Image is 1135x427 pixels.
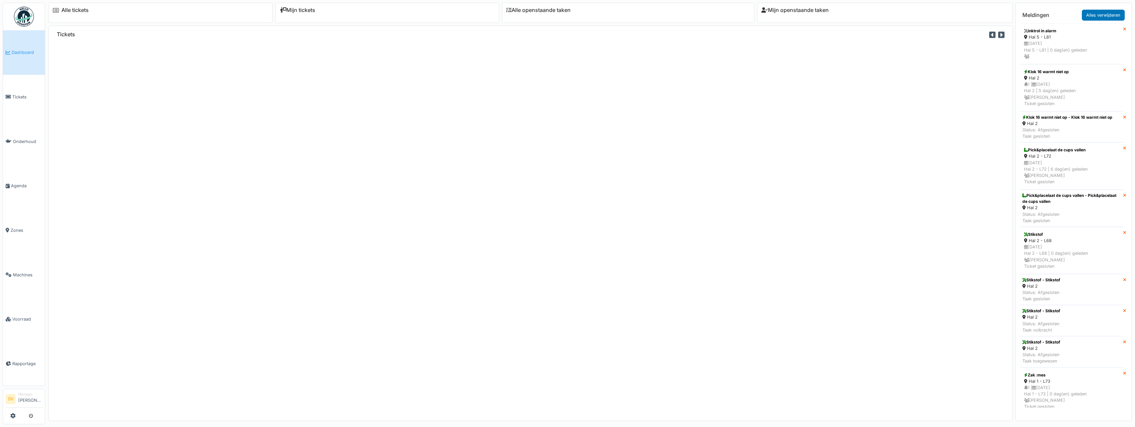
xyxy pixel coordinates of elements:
a: Rapportage [3,342,45,386]
div: Manager [18,392,42,397]
div: Status: Afgesloten Taak gesloten [1022,211,1120,224]
a: Alle openstaande taken [506,7,571,13]
a: Zak :mes Hal 1 - L73 1 |[DATE]Hal 1 - L73 | 0 dag(en) geleden [PERSON_NAME]Ticket gesloten [1020,367,1123,415]
div: Stikstof [1024,231,1119,237]
a: Agenda [3,164,45,208]
div: Hal 2 [1022,345,1060,352]
a: inktrol in alarm Hal 5 - L81 [DATE]Hal 5 - L81 | 0 dag(en) geleden [1020,23,1123,64]
div: Hal 2 [1024,75,1119,81]
a: Alles verwijderen [1082,10,1125,21]
span: Zones [11,227,42,233]
div: inktrol in alarm [1024,28,1119,34]
div: Hal 5 - L81 [1024,34,1119,40]
h6: Tickets [57,31,75,38]
div: Klok 16 warmt niet op - Klok 16 warmt niet op [1022,114,1112,120]
div: Status: Afgesloten Taak volbracht [1022,321,1060,333]
li: [PERSON_NAME] [18,392,42,406]
a: Alle tickets [61,7,89,13]
div: [DATE] Hal 5 - L81 | 0 dag(en) geleden [1024,40,1119,60]
span: Rapportage [12,360,42,367]
a: Stikstof - Stikstof Hal 2 Status: AfgeslotenTaak gesloten [1020,274,1123,305]
a: Voorraad [3,297,45,342]
a: Mijn tickets [280,7,315,13]
div: Stikstof - Stikstof [1022,339,1060,345]
a: Stikstof - Stikstof Hal 2 Status: AfgeslotenTaak volbracht [1020,305,1123,336]
div: Hal 2 [1022,205,1120,211]
div: Hal 2 - L68 [1024,237,1119,244]
div: Hal 1 - L73 [1024,378,1119,384]
a: Pick&placelaat de cups vallen - Pick&placelaat de cups vallen Hal 2 Status: AfgeslotenTaak gesloten [1020,190,1123,227]
span: Onderhoud [13,138,42,145]
a: Mijn openstaande taken [761,7,829,13]
img: Badge_color-CXgf-gQk.svg [14,7,34,27]
div: Klok 16 warmt niet op [1024,69,1119,75]
a: Klok 16 warmt niet op - Klok 16 warmt niet op Hal 2 Status: AfgeslotenTaak gesloten [1020,111,1123,143]
div: [DATE] Hal 2 - L68 | 0 dag(en) geleden [PERSON_NAME] Ticket gesloten [1024,244,1119,269]
a: SV Manager[PERSON_NAME] [6,392,42,408]
div: Pick&placelaat de cups vallen [1024,147,1119,153]
div: Zak :mes [1024,372,1119,378]
a: Zones [3,208,45,253]
div: [DATE] Hal 2 - L72 | 6 dag(en) geleden [PERSON_NAME] Ticket gesloten [1024,160,1119,185]
li: SV [6,394,16,404]
div: 1 | [DATE] Hal 2 | 5 dag(en) geleden [PERSON_NAME] Ticket gesloten [1024,81,1119,107]
a: Klok 16 warmt niet op Hal 2 1 |[DATE]Hal 2 | 5 dag(en) geleden [PERSON_NAME]Ticket gesloten [1020,64,1123,111]
div: Stikstof - Stikstof [1022,308,1060,314]
div: Status: Afgesloten Taak gesloten [1022,127,1112,139]
a: Tickets [3,75,45,119]
a: Stikstof - Stikstof Hal 2 Status: AfgeslotenTaak toegewezen [1020,336,1123,367]
span: Dashboard [12,49,42,56]
div: Pick&placelaat de cups vallen - Pick&placelaat de cups vallen [1022,193,1120,205]
span: Machines [13,272,42,278]
div: Hal 2 [1022,314,1060,320]
a: Stikstof Hal 2 - L68 [DATE]Hal 2 - L68 | 0 dag(en) geleden [PERSON_NAME]Ticket gesloten [1020,227,1123,274]
a: Pick&placelaat de cups vallen Hal 2 - L72 [DATE]Hal 2 - L72 | 6 dag(en) geleden [PERSON_NAME]Tick... [1020,142,1123,190]
div: Stikstof - Stikstof [1022,277,1060,283]
span: Tickets [12,94,42,100]
h6: Meldingen [1022,12,1049,18]
a: Dashboard [3,30,45,75]
div: Hal 2 [1022,120,1112,127]
a: Machines [3,252,45,297]
div: Status: Afgesloten Taak gesloten [1022,289,1060,302]
span: Voorraad [12,316,42,322]
span: Agenda [11,183,42,189]
div: 1 | [DATE] Hal 1 - L73 | 0 dag(en) geleden [PERSON_NAME] Ticket gesloten [1024,384,1119,410]
a: Onderhoud [3,119,45,164]
div: Hal 2 - L72 [1024,153,1119,159]
div: Status: Afgesloten Taak toegewezen [1022,352,1060,364]
div: Hal 2 [1022,283,1060,289]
